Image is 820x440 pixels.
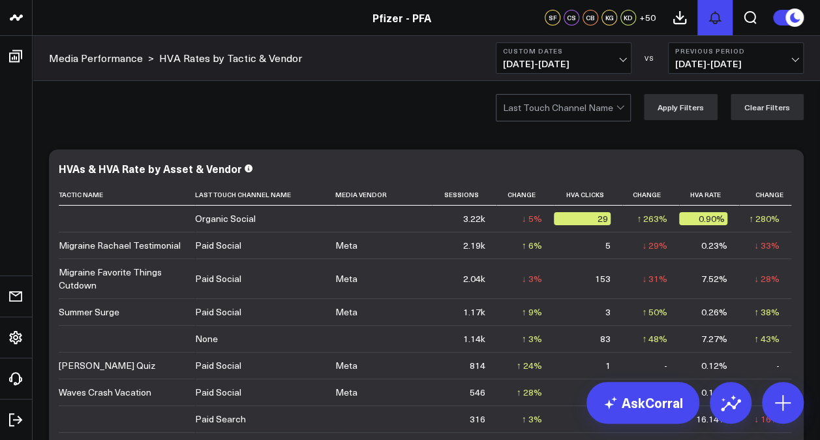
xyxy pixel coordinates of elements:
[496,184,553,206] th: Change
[335,306,357,319] div: Meta
[195,184,335,206] th: Last Touch Channel Name
[586,382,699,424] a: AskCorral
[469,413,485,426] div: 316
[522,212,542,225] div: ↓ 5%
[195,212,256,225] div: Organic Social
[335,184,432,206] th: Media Vendor
[622,184,679,206] th: Change
[469,359,485,372] div: 814
[639,10,656,25] button: +50
[675,47,797,55] b: Previous Period
[679,184,739,206] th: Hva Rate
[554,184,623,206] th: Hva Clicks
[463,239,485,252] div: 2.19k
[335,386,357,399] div: Meta
[159,51,302,65] a: HVA Rates by Tactic & Vendor
[545,10,560,25] div: SF
[642,239,667,252] div: ↓ 29%
[195,306,241,319] div: Paid Social
[463,212,485,225] div: 3.22k
[754,239,780,252] div: ↓ 33%
[601,10,617,25] div: KG
[754,332,780,345] div: ↑ 43%
[372,10,431,25] a: Pfizer - PFA
[59,306,119,319] div: Summer Surge
[564,10,579,25] div: CS
[463,306,485,319] div: 1.17k
[195,272,241,285] div: Paid Social
[642,306,667,319] div: ↑ 50%
[59,184,195,206] th: Tactic Name
[59,386,151,399] div: Waves Crash Vacation
[664,359,667,372] div: -
[701,359,727,372] div: 0.12%
[522,239,542,252] div: ↑ 6%
[195,239,241,252] div: Paid Social
[749,212,780,225] div: ↑ 280%
[49,51,143,65] a: Media Performance
[642,272,667,285] div: ↓ 31%
[522,272,542,285] div: ↓ 3%
[503,47,624,55] b: Custom Dates
[701,239,727,252] div: 0.23%
[195,332,218,345] div: None
[59,359,155,372] div: [PERSON_NAME] Quiz
[668,42,804,74] button: Previous Period[DATE]-[DATE]
[522,413,542,426] div: ↑ 3%
[195,386,241,399] div: Paid Social
[605,306,611,319] div: 3
[679,212,727,225] div: 0.90%
[701,272,727,285] div: 7.52%
[644,94,718,120] button: Apply Filters
[496,42,631,74] button: Custom Dates[DATE]-[DATE]
[701,306,727,319] div: 0.26%
[195,359,241,372] div: Paid Social
[638,54,661,62] div: VS
[754,306,780,319] div: ↑ 38%
[517,386,542,399] div: ↑ 28%
[600,332,611,345] div: 83
[335,239,357,252] div: Meta
[59,266,183,292] div: Migraine Favorite Things Cutdown
[675,59,797,69] span: [DATE] - [DATE]
[49,51,154,65] div: >
[59,161,242,176] div: HVAs & HVA Rate by Asset & Vendor
[605,359,611,372] div: 1
[639,13,656,22] span: + 50
[432,184,496,206] th: Sessions
[195,413,246,426] div: Paid Search
[463,332,485,345] div: 1.14k
[739,184,791,206] th: Change
[503,59,624,69] span: [DATE] - [DATE]
[731,94,804,120] button: Clear Filters
[620,10,636,25] div: KD
[522,332,542,345] div: ↑ 3%
[59,239,181,252] div: Migraine Rachael Testimonial
[637,212,667,225] div: ↑ 263%
[701,332,727,345] div: 7.27%
[595,272,611,285] div: 153
[605,239,611,252] div: 5
[335,272,357,285] div: Meta
[583,10,598,25] div: CB
[554,212,611,225] div: 29
[335,359,357,372] div: Meta
[469,386,485,399] div: 546
[776,359,780,372] div: -
[754,272,780,285] div: ↓ 28%
[463,272,485,285] div: 2.04k
[522,306,542,319] div: ↑ 9%
[517,359,542,372] div: ↑ 24%
[642,332,667,345] div: ↑ 48%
